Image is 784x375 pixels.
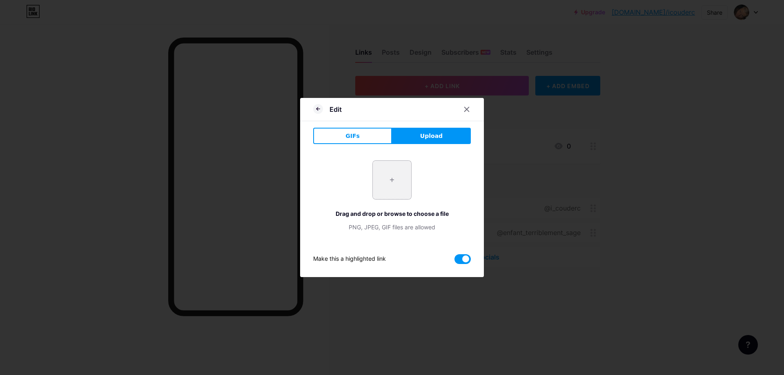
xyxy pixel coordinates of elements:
[345,132,360,140] span: GIFs
[420,132,443,140] span: Upload
[313,223,471,231] div: PNG, JPEG, GIF files are allowed
[313,128,392,144] button: GIFs
[313,209,471,218] div: Drag and drop or browse to choose a file
[392,128,471,144] button: Upload
[330,104,342,114] div: Edit
[313,254,386,264] div: Make this a highlighted link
